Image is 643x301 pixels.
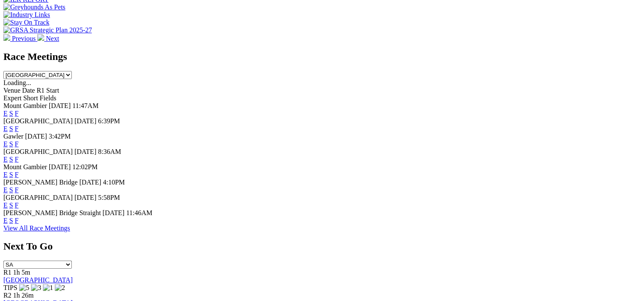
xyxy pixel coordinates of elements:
[9,171,13,178] a: S
[3,3,65,11] img: Greyhounds As Pets
[3,217,8,224] a: E
[23,94,38,102] span: Short
[13,269,30,276] span: 1h 5m
[37,87,59,94] span: R1 Start
[3,224,70,232] a: View All Race Meetings
[3,51,640,62] h2: Race Meetings
[22,87,35,94] span: Date
[3,284,17,291] span: TIPS
[79,179,102,186] span: [DATE]
[98,117,120,125] span: 6:39PM
[49,163,71,170] span: [DATE]
[3,117,73,125] span: [GEOGRAPHIC_DATA]
[74,194,96,201] span: [DATE]
[3,156,8,163] a: E
[15,217,19,224] a: F
[3,79,31,86] span: Loading...
[3,110,8,117] a: E
[9,140,13,148] a: S
[15,202,19,209] a: F
[40,94,56,102] span: Fields
[3,269,11,276] span: R1
[15,186,19,193] a: F
[3,125,8,132] a: E
[15,156,19,163] a: F
[15,125,19,132] a: F
[9,186,13,193] a: S
[3,102,47,109] span: Mount Gambier
[126,209,153,216] span: 11:46AM
[72,163,98,170] span: 12:02PM
[3,171,8,178] a: E
[3,292,11,299] span: R2
[43,284,53,292] img: 1
[98,148,121,155] span: 8:36AM
[3,202,8,209] a: E
[3,26,92,34] img: GRSA Strategic Plan 2025-27
[9,202,13,209] a: S
[103,179,125,186] span: 4:10PM
[46,35,59,42] span: Next
[3,241,640,252] h2: Next To Go
[9,156,13,163] a: S
[74,148,96,155] span: [DATE]
[3,140,8,148] a: E
[12,35,36,42] span: Previous
[55,284,65,292] img: 2
[3,186,8,193] a: E
[31,284,41,292] img: 3
[3,34,10,41] img: chevron-left-pager-white.svg
[3,35,37,42] a: Previous
[98,194,120,201] span: 5:58PM
[3,11,50,19] img: Industry Links
[13,292,34,299] span: 1h 26m
[15,140,19,148] a: F
[102,209,125,216] span: [DATE]
[9,125,13,132] a: S
[3,87,20,94] span: Venue
[9,110,13,117] a: S
[3,148,73,155] span: [GEOGRAPHIC_DATA]
[72,102,99,109] span: 11:47AM
[3,19,49,26] img: Stay On Track
[37,35,59,42] a: Next
[3,194,73,201] span: [GEOGRAPHIC_DATA]
[3,163,47,170] span: Mount Gambier
[3,179,78,186] span: [PERSON_NAME] Bridge
[3,94,22,102] span: Expert
[74,117,96,125] span: [DATE]
[9,217,13,224] a: S
[3,133,23,140] span: Gawler
[3,276,73,284] a: [GEOGRAPHIC_DATA]
[49,102,71,109] span: [DATE]
[19,284,29,292] img: 5
[49,133,71,140] span: 3:42PM
[3,209,101,216] span: [PERSON_NAME] Bridge Straight
[15,110,19,117] a: F
[37,34,44,41] img: chevron-right-pager-white.svg
[15,171,19,178] a: F
[25,133,47,140] span: [DATE]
